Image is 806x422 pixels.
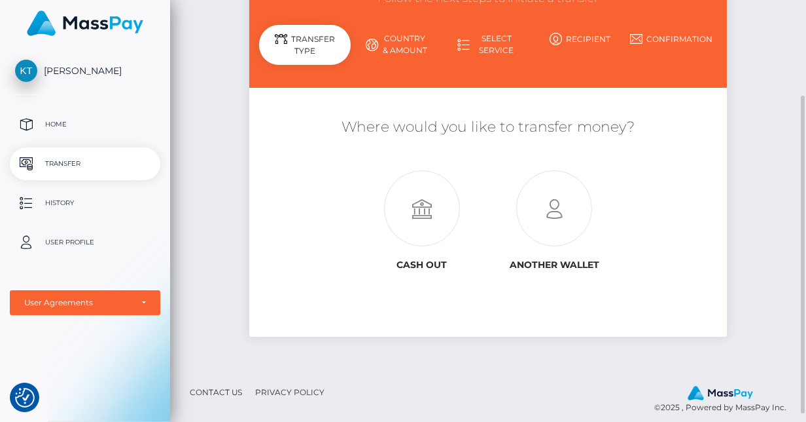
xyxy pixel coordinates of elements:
div: © 2025 , Powered by MassPay Inc. [654,385,796,414]
a: Country & Amount [351,28,442,62]
a: User Profile [10,226,160,259]
div: User Agreements [24,297,131,308]
a: History [10,187,160,220]
img: MassPay [688,386,753,400]
span: [PERSON_NAME] [10,65,160,77]
div: Transfer Type [259,25,351,65]
p: Transfer [15,154,155,174]
a: Confirmation [625,28,717,50]
button: User Agreements [10,290,160,315]
a: Contact Us [184,382,247,402]
p: User Profile [15,233,155,252]
img: MassPay [27,10,143,36]
a: Home [10,108,160,141]
h6: Cash out [365,259,478,271]
h6: Another wallet [498,259,611,271]
a: Recipient [534,28,625,50]
img: Revisit consent button [15,388,35,408]
a: Select Service [442,28,534,62]
a: Privacy Policy [250,382,330,402]
p: Home [15,115,155,134]
button: Consent Preferences [15,388,35,408]
p: History [15,193,155,213]
a: Transfer [10,147,160,180]
h5: Where would you like to transfer money? [259,117,717,138]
